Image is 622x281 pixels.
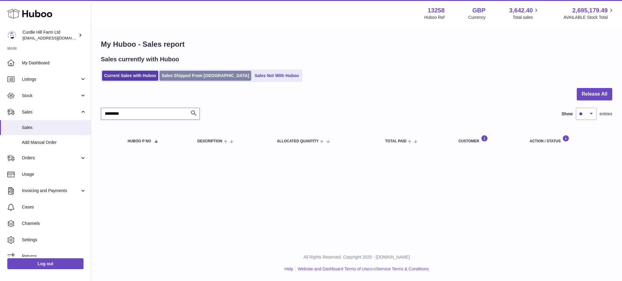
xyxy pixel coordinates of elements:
span: Orders [22,155,80,161]
span: Sales [22,109,80,115]
span: Total sales [513,15,540,20]
div: Curdle Hill Farm Ltd [22,29,77,41]
span: Returns [22,253,86,259]
a: Log out [7,258,84,269]
span: Stock [22,93,80,99]
span: Channels [22,221,86,226]
span: Invoicing and Payments [22,188,80,194]
img: internalAdmin-13258@internal.huboo.com [7,31,16,40]
span: Listings [22,76,80,82]
span: [EMAIL_ADDRESS][DOMAIN_NAME] [22,36,89,40]
span: Cases [22,204,86,210]
strong: 13258 [428,6,445,15]
div: Currency [468,15,486,20]
span: Usage [22,171,86,177]
span: AVAILABLE Stock Total [563,15,615,20]
span: 3,642.40 [509,6,533,15]
div: Huboo Ref [424,15,445,20]
span: My Dashboard [22,60,86,66]
span: Add Manual Order [22,140,86,145]
span: Settings [22,237,86,243]
a: 3,642.40 Total sales [509,6,540,20]
a: 2,695,179.49 AVAILABLE Stock Total [563,6,615,20]
strong: GBP [472,6,485,15]
span: 2,695,179.49 [572,6,608,15]
span: Sales [22,125,86,130]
